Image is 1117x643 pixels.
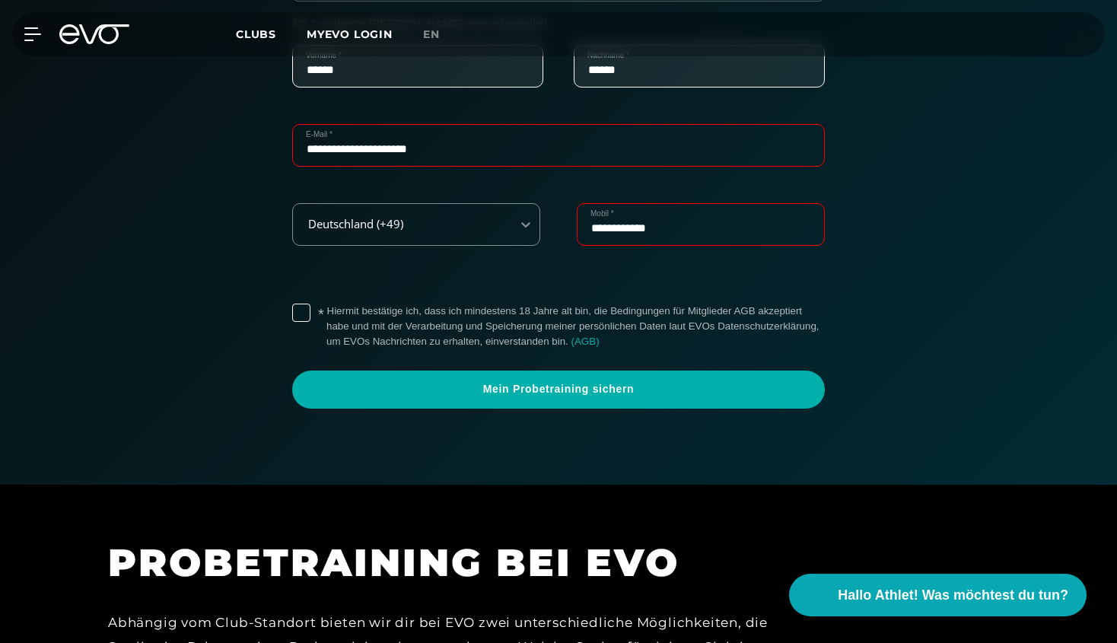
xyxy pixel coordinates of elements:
[292,371,825,409] a: Mein Probetraining sichern
[838,585,1068,606] span: Hallo Athlet! Was möchtest du tun?
[307,27,393,41] a: MYEVO LOGIN
[236,27,307,41] a: Clubs
[326,304,825,349] label: Hiermit bestätige ich, dass ich mindestens 18 Jahre alt bin, die Bedingungen für Mitglieder AGB a...
[108,538,793,587] h1: PROBETRAINING BEI EVO
[571,336,600,347] a: (AGB)
[423,27,440,41] span: en
[294,218,501,231] div: Deutschland (+49)
[236,27,276,41] span: Clubs
[329,382,788,397] span: Mein Probetraining sichern
[789,574,1087,616] button: Hallo Athlet! Was möchtest du tun?
[423,26,458,43] a: en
